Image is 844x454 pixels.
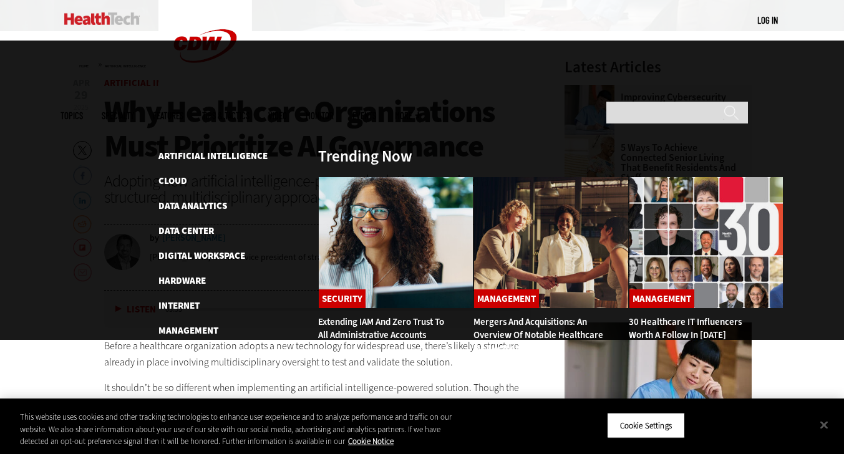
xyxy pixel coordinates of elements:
a: Internet [158,299,200,312]
div: This website uses cookies and other tracking technologies to enhance user experience and to analy... [20,411,464,448]
a: Cloud [158,175,187,187]
img: Administrative assistant [318,176,473,309]
h3: Trending Now [318,148,412,164]
a: Mergers and Acquisitions: An Overview of Notable Healthcare M&A Activity in [DATE] [473,316,603,354]
a: Patient-Centered Care [158,374,263,387]
a: Extending IAM and Zero Trust to All Administrative Accounts [318,316,444,341]
a: Management [474,289,539,308]
a: More information about your privacy [348,436,394,447]
a: Data Center [158,225,214,237]
div: User menu [757,14,778,27]
button: Close [810,411,838,438]
a: Digital Workspace [158,249,245,262]
img: collage of influencers [629,176,784,309]
a: Data Analytics [158,200,227,212]
a: 30 Healthcare IT Influencers Worth a Follow in [DATE] [629,316,742,341]
a: Management [158,324,218,337]
a: Networking [158,349,215,362]
a: Artificial Intelligence [158,150,268,162]
img: business leaders shake hands in conference room [473,176,629,309]
a: Log in [757,14,778,26]
button: Cookie Settings [607,412,685,438]
a: Security [319,289,366,308]
p: Before a healthcare organization adopts a new technology for widespread use, there’s likely a str... [104,338,532,370]
a: Management [629,289,694,308]
img: Home [64,12,140,25]
p: It shouldn’t be so different when implementing an artificial intelligence-powered solution. Thoug... [104,380,532,428]
a: Hardware [158,274,206,287]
